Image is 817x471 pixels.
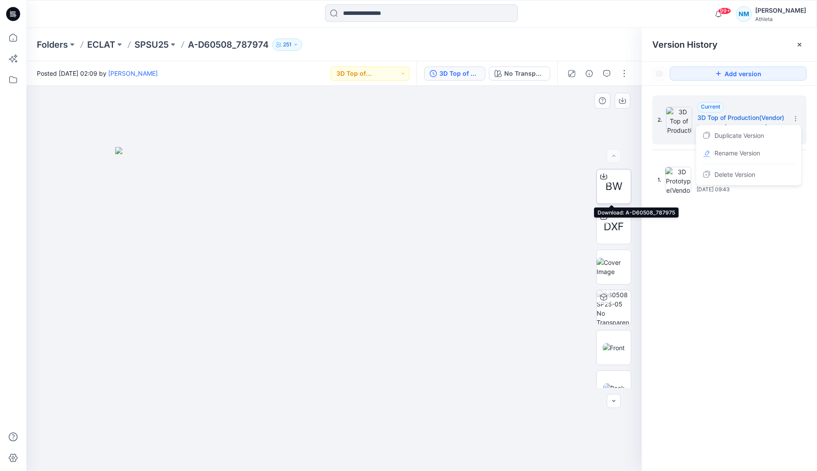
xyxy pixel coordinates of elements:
h5: 3D Top of Production(Vendor) [697,112,785,123]
button: Details [582,67,596,81]
p: A-D60508_787974 [188,39,269,51]
button: Add version [670,67,806,81]
div: No Transparency [504,69,545,78]
img: 3D Top of Production(Vendor) [666,107,692,133]
button: Show Hidden Versions [652,67,666,81]
img: Front [603,343,625,352]
span: Posted [DATE] 02:09 by [37,69,158,78]
img: eyJhbGciOiJIUzI1NiIsImtpZCI6IjAiLCJzbHQiOiJzZXMiLCJ0eXAiOiJKV1QifQ.eyJkYXRhIjp7InR5cGUiOiJzdG9yYW... [115,147,553,471]
span: Current [701,103,720,110]
a: ECLAT [87,39,115,51]
span: DXF [604,219,624,235]
span: Rename Version [714,148,760,158]
img: Back [603,383,625,393]
a: [PERSON_NAME] [108,70,158,77]
button: Close [796,41,803,48]
p: 251 [283,40,291,49]
span: Version History [652,39,718,50]
img: 3D Prototype(Vendor) [665,167,691,193]
a: Folders [37,39,68,51]
img: D60508 SP25-05 No Transparency [597,290,631,324]
span: 1. [658,176,661,184]
span: BW [605,179,622,194]
button: 251 [272,39,302,51]
div: 3D Top of Production(Vendor) [439,69,480,78]
span: 2. [658,116,662,124]
div: Athleta [755,16,806,22]
button: No Transparency [489,67,550,81]
span: Duplicate Version [714,130,764,141]
div: NM [736,6,752,22]
button: 3D Top of Production(Vendor) [424,67,485,81]
span: [DATE] 09:43 [697,186,784,193]
img: Cover Image [597,258,631,276]
div: [PERSON_NAME] [755,5,806,16]
a: SPSU25 [134,39,169,51]
span: 99+ [718,7,731,14]
span: Posted by: Allen Chen [697,123,785,132]
span: Delete Version [714,169,755,180]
